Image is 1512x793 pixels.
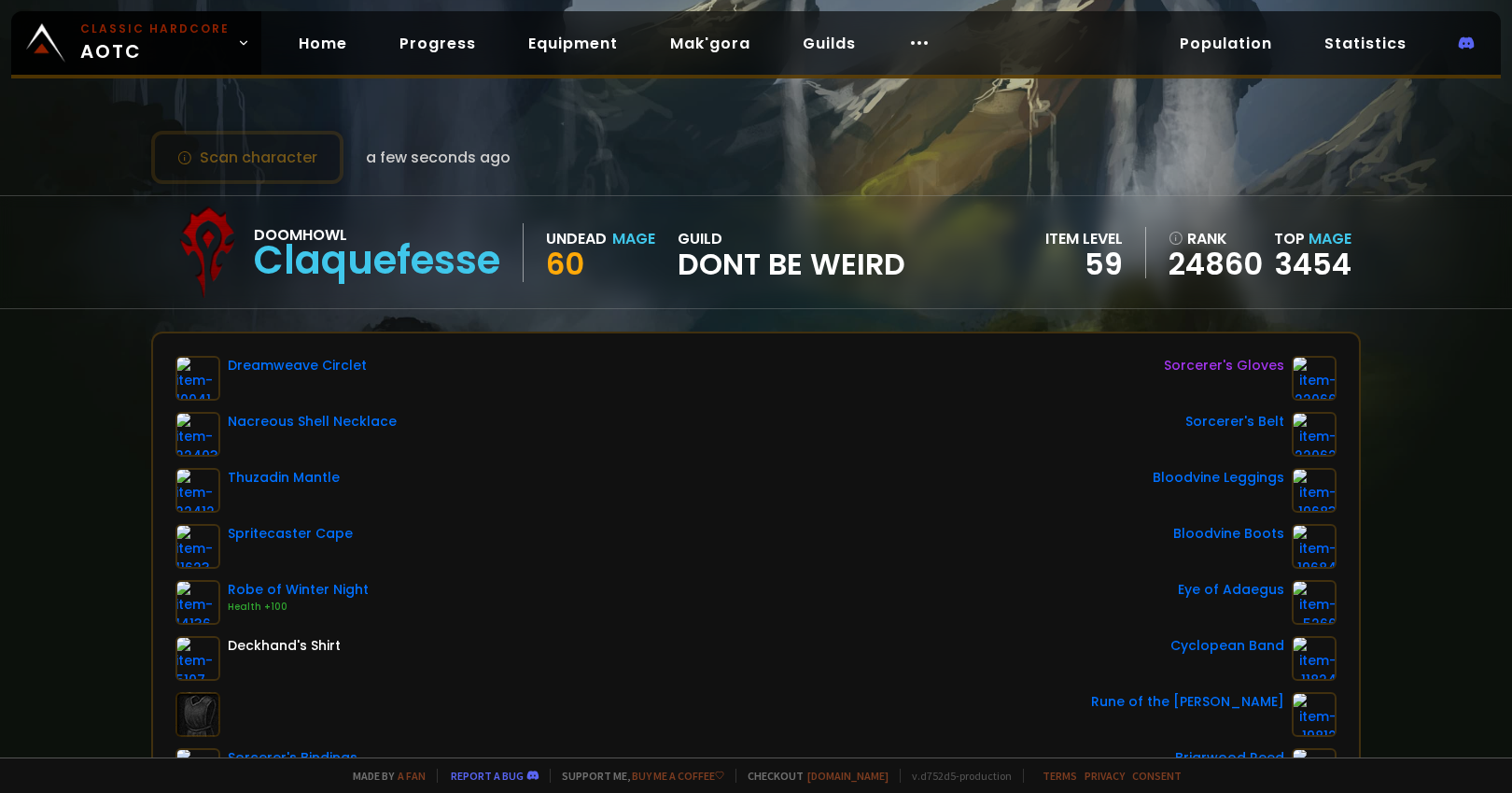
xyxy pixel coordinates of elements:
div: Mage [612,227,655,250]
div: Robe of Winter Night [228,580,369,600]
a: Consent [1132,769,1182,783]
div: Briarwood Reed [1175,748,1284,768]
div: 59 [1045,250,1123,278]
a: Statistics [1309,24,1421,63]
div: rank [1169,227,1263,250]
a: Report a bug [451,769,524,783]
span: Dont Be Weird [678,250,905,278]
span: Checkout [735,769,889,783]
img: item-22403 [175,412,220,457]
div: Dreamweave Circlet [228,356,367,375]
img: item-19684 [1292,524,1337,569]
a: Equipment [513,24,633,63]
a: a fan [398,769,426,783]
span: 60 [546,243,584,285]
a: Progress [385,24,491,63]
div: Top [1274,227,1351,250]
div: Rune of the [PERSON_NAME] [1091,692,1284,712]
span: Support me, [550,769,724,783]
div: guild [678,227,905,278]
button: Scan character [151,131,343,184]
div: Bloodvine Leggings [1153,468,1284,488]
div: Claquefesse [254,247,500,275]
img: item-22412 [175,468,220,513]
a: Classic HardcoreAOTC [11,11,261,75]
a: Privacy [1085,769,1125,783]
span: v. d752d5 - production [900,769,1012,783]
div: Bloodvine Boots [1173,524,1284,544]
div: Deckhand's Shirt [228,636,341,656]
div: Health +100 [228,600,369,615]
span: AOTC [80,21,230,65]
a: Mak'gora [655,24,765,63]
div: Eye of Adaegus [1178,580,1284,600]
a: Terms [1043,769,1077,783]
span: a few seconds ago [366,146,511,169]
a: [DOMAIN_NAME] [807,769,889,783]
span: Made by [342,769,426,783]
small: Classic Hardcore [80,21,230,37]
div: Cyclopean Band [1170,636,1284,656]
a: Home [284,24,362,63]
div: Spritecaster Cape [228,524,353,544]
a: Guilds [788,24,871,63]
a: 24860 [1169,250,1263,278]
img: item-10041 [175,356,220,401]
img: item-11824 [1292,636,1337,681]
a: Buy me a coffee [632,769,724,783]
img: item-22062 [1292,412,1337,457]
img: item-22066 [1292,356,1337,401]
div: Sorcerer's Belt [1185,412,1284,432]
img: item-5266 [1292,580,1337,625]
div: Doomhowl [254,223,500,247]
img: item-19812 [1292,692,1337,737]
img: item-5107 [175,636,220,681]
div: item level [1045,227,1123,250]
a: 3454 [1275,243,1351,285]
a: Population [1165,24,1287,63]
div: Undead [546,227,607,250]
img: item-11623 [175,524,220,569]
span: Mage [1309,228,1351,249]
div: Sorcerer's Gloves [1164,356,1284,375]
img: item-19683 [1292,468,1337,513]
div: Thuzadin Mantle [228,468,340,488]
div: Nacreous Shell Necklace [228,412,397,432]
div: Sorcerer's Bindings [228,748,357,768]
img: item-14136 [175,580,220,625]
